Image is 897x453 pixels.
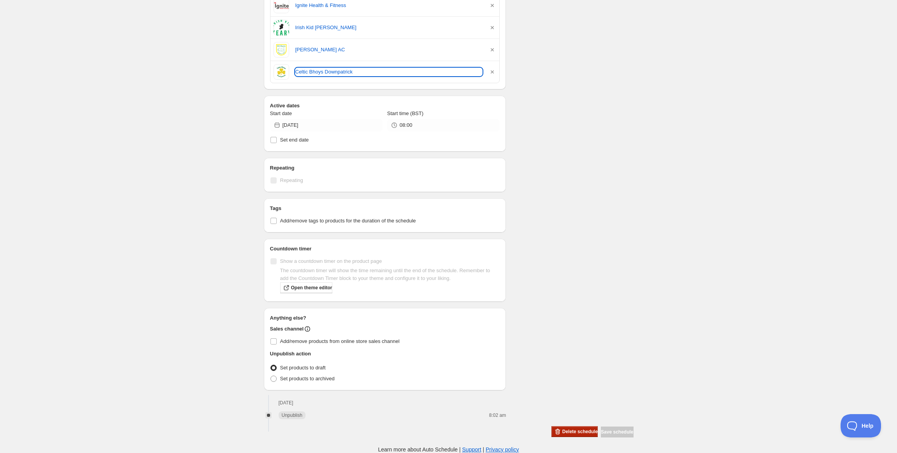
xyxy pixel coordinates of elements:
h2: Countdown timer [270,245,500,253]
span: Open theme editor [291,285,332,291]
h2: Sales channel [270,325,304,333]
a: Privacy policy [486,446,519,453]
button: Delete schedule [551,426,598,437]
a: Irish Kid [PERSON_NAME] [295,24,483,31]
span: Set products to draft [280,365,326,371]
p: 8:02 am [471,412,506,418]
span: Delete schedule [562,429,598,435]
h2: Tags [270,205,500,212]
h2: Repeating [270,164,500,172]
a: Support [462,446,481,453]
h2: Active dates [270,102,500,110]
span: Add/remove tags to products for the duration of the schedule [280,218,416,224]
a: Ignite Health & Fitness [295,2,483,9]
span: Set end date [280,137,309,143]
span: Repeating [280,177,303,183]
iframe: Toggle Customer Support [841,414,881,437]
a: Open theme editor [280,282,332,293]
span: Start date [270,110,292,116]
h2: Anything else? [270,314,500,322]
p: The countdown timer will show the time remaining until the end of the schedule. Remember to add t... [280,267,500,282]
span: Show a countdown timer on the product page [280,258,382,264]
span: Set products to archived [280,376,335,381]
h2: Unpublish action [270,350,311,358]
span: Add/remove products from online store sales channel [280,338,400,344]
a: [PERSON_NAME] AC [295,46,483,54]
a: Celtic Bhoys Downpatrick [295,68,483,76]
span: Start time (BST) [387,110,423,116]
span: Unpublish [282,412,302,418]
h2: [DATE] [279,400,468,406]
